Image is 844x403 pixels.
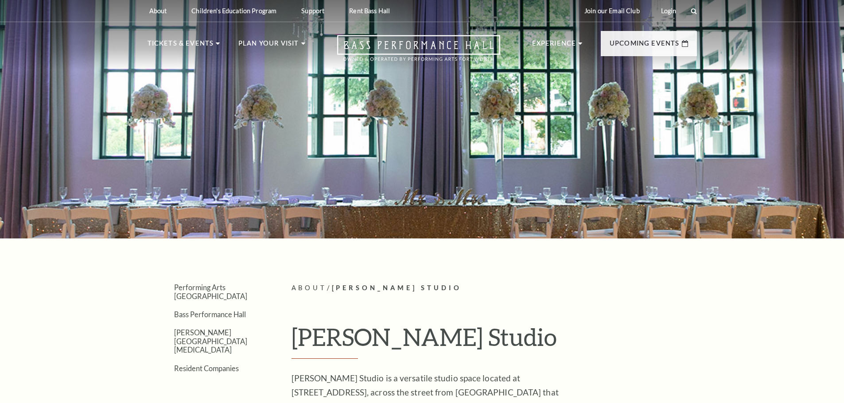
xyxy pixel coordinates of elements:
[149,7,167,15] p: About
[292,322,697,359] h1: [PERSON_NAME] Studio
[174,310,246,319] a: Bass Performance Hall
[610,38,680,54] p: Upcoming Events
[174,364,239,372] a: Resident Companies
[349,7,390,15] p: Rent Bass Hall
[532,38,576,54] p: Experience
[238,38,299,54] p: Plan Your Visit
[292,284,327,292] span: About
[148,38,214,54] p: Tickets & Events
[332,284,462,292] span: [PERSON_NAME] Studio
[191,7,276,15] p: Children's Education Program
[174,328,247,354] a: [PERSON_NAME][GEOGRAPHIC_DATA][MEDICAL_DATA]
[292,283,697,294] p: /
[301,7,324,15] p: Support
[174,283,247,300] a: Performing Arts [GEOGRAPHIC_DATA]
